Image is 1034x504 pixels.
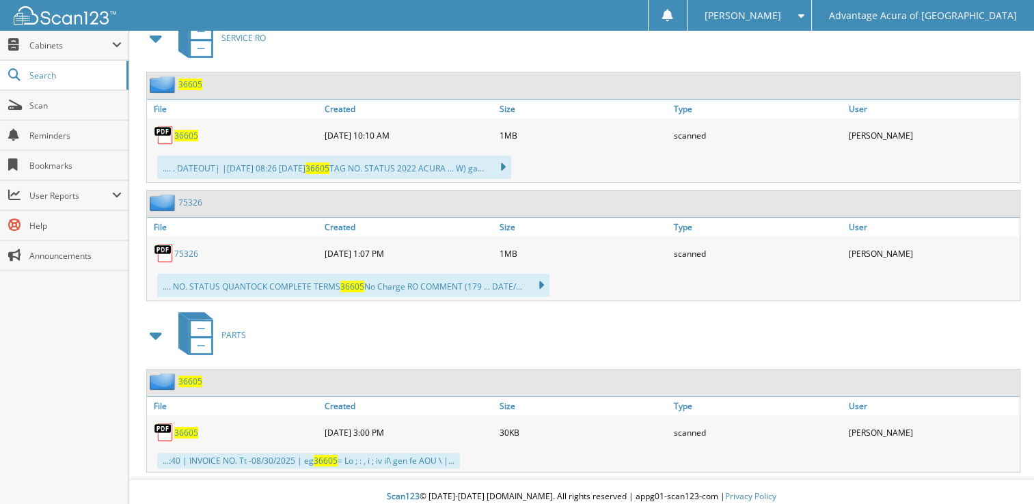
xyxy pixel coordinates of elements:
span: Scan123 [387,490,420,502]
a: Size [496,100,670,118]
a: Type [670,397,845,415]
div: 30KB [496,419,670,446]
div: scanned [670,122,845,149]
a: Type [670,100,845,118]
span: User Reports [29,190,112,201]
a: User [845,397,1020,415]
a: Privacy Policy [725,490,776,502]
img: folder2.png [150,194,178,211]
div: scanned [670,419,845,446]
span: SERVICE RO [221,32,266,44]
a: 75326 [178,197,202,208]
a: Created [321,100,495,118]
div: ...:40 | INVOICE NO. Tt -08/30/2025 | eg = Lo ; : , i ; iv il\ gen fe AOU \ |... [157,453,460,468]
div: .... . DATEOUT| |[DATE] 08:26 [DATE] TAG NO. STATUS 2022 ACURA ... W) ga... [157,156,511,179]
span: Reminders [29,130,122,141]
a: File [147,100,321,118]
img: folder2.png [150,76,178,93]
a: 36605 [178,79,202,90]
div: [PERSON_NAME] [845,419,1020,446]
a: 36605 [174,427,198,438]
span: PARTS [221,329,246,341]
div: [DATE] 10:10 AM [321,122,495,149]
a: SERVICE RO [170,11,266,65]
span: 36605 [340,281,364,292]
span: Advantage Acura of [GEOGRAPHIC_DATA] [829,12,1017,20]
img: PDF.png [154,243,174,264]
a: User [845,100,1020,118]
a: 75326 [174,248,198,260]
a: File [147,397,321,415]
img: PDF.png [154,422,174,443]
div: 1MB [496,240,670,267]
img: PDF.png [154,125,174,145]
div: [DATE] 1:07 PM [321,240,495,267]
a: 36605 [178,376,202,387]
span: Announcements [29,250,122,262]
span: Bookmarks [29,160,122,171]
a: PARTS [170,308,246,362]
a: Type [670,218,845,236]
a: Size [496,397,670,415]
a: User [845,218,1020,236]
a: 36605 [174,130,198,141]
div: [PERSON_NAME] [845,122,1020,149]
span: 36605 [314,455,338,466]
span: Scan [29,100,122,111]
div: 1MB [496,122,670,149]
a: Created [321,397,495,415]
div: .... NO. STATUS QUANTOCK COMPLETE TERMS No Charge RO COMMENT (179 ... DATE/... [157,274,549,297]
a: File [147,218,321,236]
img: folder2.png [150,373,178,390]
img: scan123-logo-white.svg [14,6,116,25]
div: [DATE] 3:00 PM [321,419,495,446]
span: 36605 [305,163,329,174]
div: [PERSON_NAME] [845,240,1020,267]
a: Size [496,218,670,236]
iframe: Chat Widget [966,438,1034,504]
span: Help [29,220,122,232]
span: Search [29,70,120,81]
span: Cabinets [29,40,112,51]
a: Created [321,218,495,236]
span: [PERSON_NAME] [705,12,781,20]
div: scanned [670,240,845,267]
